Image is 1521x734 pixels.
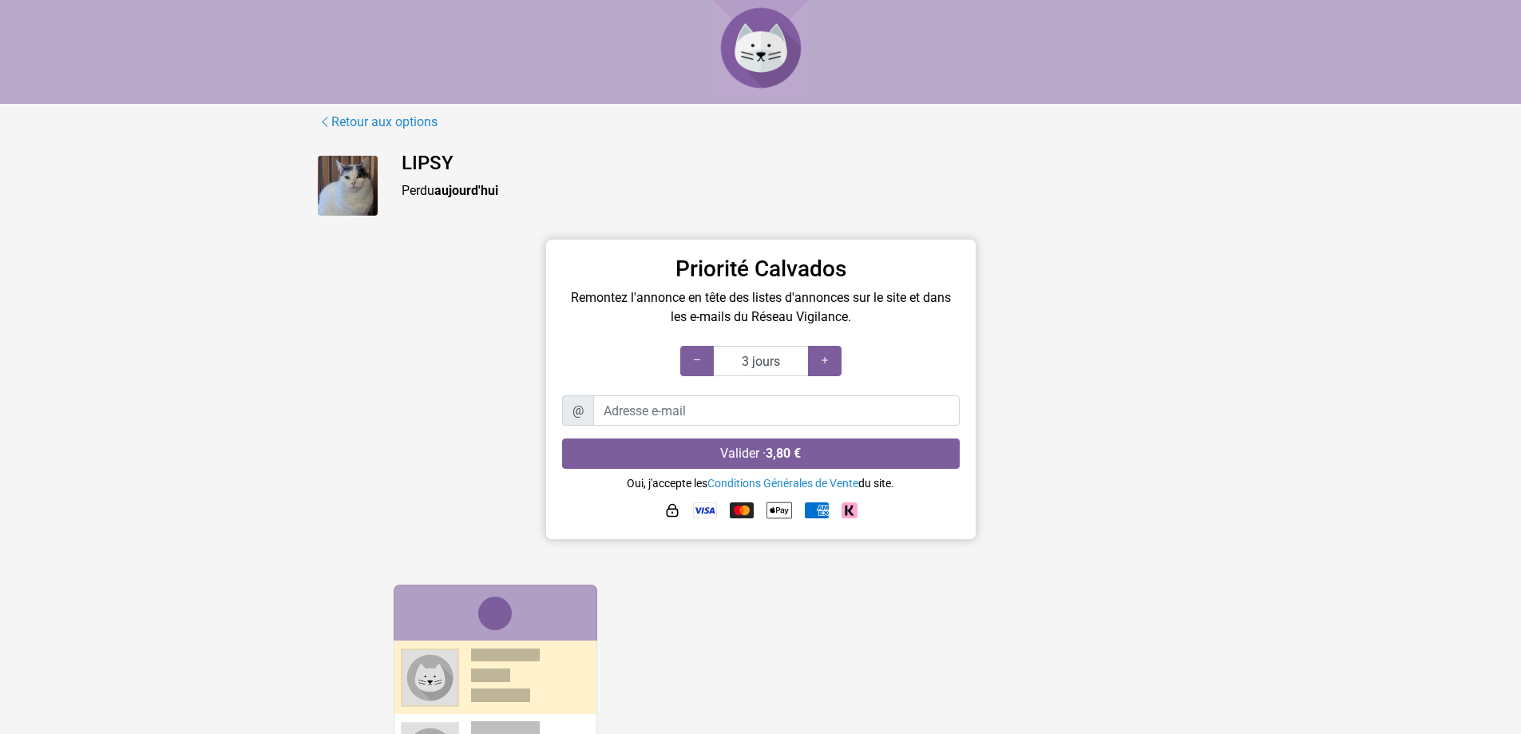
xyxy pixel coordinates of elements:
[562,438,960,469] button: Valider ·3,80 €
[434,183,498,198] strong: aujourd'hui
[627,477,894,490] small: Oui, j'accepte les du site.
[664,502,680,518] img: HTTPS : paiement sécurisé
[562,288,960,327] p: Remontez l'annonce en tête des listes d'annonces sur le site et dans les e-mails du Réseau Vigila...
[402,152,1204,175] h4: LIPSY
[402,181,1204,200] p: Perdu
[766,498,792,523] img: Apple Pay
[693,502,717,518] img: Visa
[842,502,858,518] img: Klarna
[562,256,960,283] h3: Priorité Calvados
[707,477,858,490] a: Conditions Générales de Vente
[593,395,960,426] input: Adresse e-mail
[318,112,438,133] a: Retour aux options
[730,502,754,518] img: Mastercard
[562,395,594,426] span: @
[805,502,829,518] img: American Express
[766,446,801,461] strong: 3,80 €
